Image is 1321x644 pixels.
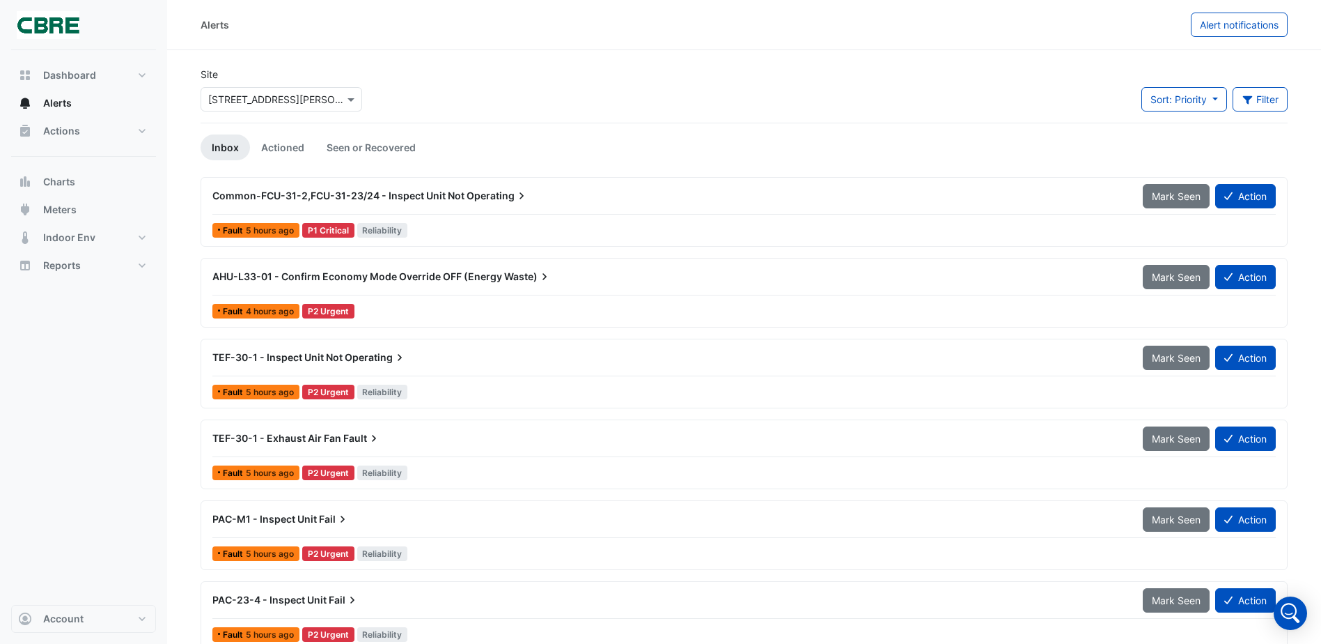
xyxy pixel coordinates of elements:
span: Account [43,612,84,626]
app-icon: Charts [18,175,32,189]
span: Mark Seen [1152,514,1201,526]
a: Inbox [201,135,250,160]
button: Action [1215,184,1276,208]
span: Mark Seen [1152,595,1201,606]
span: TEF-30-1 - Inspect Unit Not [212,351,343,363]
button: Action [1215,427,1276,451]
div: P2 Urgent [302,466,354,480]
span: Waste) [504,270,552,284]
div: Open Intercom Messenger [1274,597,1307,630]
button: Mark Seen [1143,265,1210,289]
app-icon: Indoor Env [18,231,32,245]
span: Sort: Priority [1150,93,1207,105]
button: Mark Seen [1143,588,1210,613]
span: Wed 17-Sep-2025 09:00 AEST [246,306,294,316]
button: Action [1215,588,1276,613]
span: AHU-L33-01 - Confirm Economy Mode Override OFF (Energy [212,270,502,282]
span: Fault [223,388,246,397]
a: Seen or Recovered [315,135,427,160]
span: PAC-23-4 - Inspect Unit [212,594,327,606]
label: Site [201,67,218,82]
span: Fail [329,593,359,607]
span: Reports [43,259,81,273]
button: Dashboard [11,61,156,89]
button: Account [11,605,156,633]
button: Mark Seen [1143,346,1210,370]
span: Reliability [357,223,408,238]
span: Reliability [357,546,408,561]
span: Alerts [43,96,72,110]
span: Actions [43,124,80,138]
app-icon: Meters [18,203,32,217]
button: Mark Seen [1143,184,1210,208]
span: Mark Seen [1152,433,1201,445]
span: Mark Seen [1152,352,1201,364]
span: TEF-30-1 - Exhaust Air Fan [212,432,341,444]
div: P2 Urgent [302,304,354,319]
div: P2 Urgent [302,546,354,561]
button: Action [1215,346,1276,370]
div: P2 Urgent [302,385,354,399]
span: Operating [345,351,407,365]
span: Dashboard [43,68,96,82]
button: Actions [11,117,156,145]
span: Fault [223,550,246,558]
span: Reliability [357,627,408,642]
span: Reliability [357,385,408,399]
span: PAC-M1 - Inspect Unit [212,513,317,525]
span: Wed 17-Sep-2025 08:00 AEST [246,629,294,640]
button: Reports [11,252,156,279]
app-icon: Actions [18,124,32,138]
span: Fault [223,469,246,477]
span: Operating [467,189,529,203]
span: Reliability [357,466,408,480]
span: Meters [43,203,77,217]
button: Mark Seen [1143,507,1210,532]
span: Wed 17-Sep-2025 08:03 AEST [246,387,294,397]
span: Wed 17-Sep-2025 08:03 AEST [246,225,294,236]
app-icon: Reports [18,259,32,273]
button: Action [1215,265,1276,289]
a: Actioned [250,135,315,160]
span: Mark Seen [1152,271,1201,283]
button: Alert notifications [1191,13,1288,37]
button: Meters [11,196,156,224]
span: Fault [223,307,246,316]
span: Fault [343,431,381,445]
span: Indoor Env [43,231,95,245]
span: Wed 17-Sep-2025 08:03 AEST [246,468,294,478]
button: Mark Seen [1143,427,1210,451]
div: P2 Urgent [302,627,354,642]
button: Alerts [11,89,156,117]
button: Action [1215,507,1276,532]
span: Alert notifications [1200,19,1279,31]
app-icon: Alerts [18,96,32,110]
div: Alerts [201,17,229,32]
span: Fault [223,227,246,235]
span: Charts [43,175,75,189]
span: Common-FCU-31-2,FCU-31-23/24 - Inspect Unit Not [212,190,464,201]
img: Company Logo [17,11,79,39]
button: Indoor Env [11,224,156,252]
button: Sort: Priority [1141,87,1227,112]
button: Filter [1233,87,1288,112]
span: Mark Seen [1152,190,1201,202]
button: Charts [11,168,156,196]
app-icon: Dashboard [18,68,32,82]
span: Fail [319,512,350,526]
span: Wed 17-Sep-2025 08:02 AEST [246,549,294,559]
span: Fault [223,631,246,639]
div: P1 Critical [302,223,354,238]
